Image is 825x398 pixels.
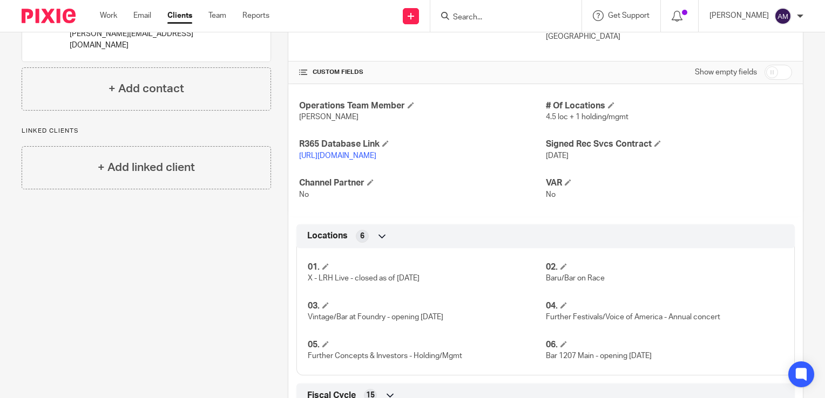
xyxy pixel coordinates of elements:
[546,139,792,150] h4: Signed Rec Svcs Contract
[608,12,650,19] span: Get Support
[546,313,720,321] span: Further Festivals/Voice of America - Annual concert
[133,10,151,21] a: Email
[308,262,545,273] h4: 01.
[546,177,792,189] h4: VAR
[308,275,420,282] span: X - LRH Live - closed as of [DATE]
[22,9,76,23] img: Pixie
[167,10,192,21] a: Clients
[22,127,271,135] p: Linked clients
[546,191,556,198] span: No
[100,10,117,21] a: Work
[308,352,462,360] span: Further Concepts & Investors - Holding/Mgmt
[299,113,359,121] span: [PERSON_NAME]
[546,152,569,160] span: [DATE]
[242,10,269,21] a: Reports
[452,13,549,23] input: Search
[546,352,652,360] span: Bar 1207 Main - opening [DATE]
[546,339,783,351] h4: 06.
[299,177,545,189] h4: Channel Partner
[299,191,309,198] span: No
[299,68,545,77] h4: CUSTOM FIELDS
[299,100,545,112] h4: Operations Team Member
[546,113,628,121] span: 4.5 loc + 1 holding/mgmt
[546,31,792,42] p: [GEOGRAPHIC_DATA]
[307,230,348,242] span: Locations
[308,300,545,312] h4: 03.
[109,80,184,97] h4: + Add contact
[709,10,769,21] p: [PERSON_NAME]
[695,67,757,78] label: Show empty fields
[308,313,443,321] span: Vintage/Bar at Foundry - opening [DATE]
[299,139,545,150] h4: R365 Database Link
[98,159,195,176] h4: + Add linked client
[308,339,545,351] h4: 05.
[360,231,364,242] span: 6
[774,8,792,25] img: svg%3E
[70,29,231,51] p: [PERSON_NAME][EMAIL_ADDRESS][DOMAIN_NAME]
[546,262,783,273] h4: 02.
[546,300,783,312] h4: 04.
[208,10,226,21] a: Team
[299,152,376,160] a: [URL][DOMAIN_NAME]
[546,100,792,112] h4: # Of Locations
[546,275,605,282] span: Baru/Bar on Race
